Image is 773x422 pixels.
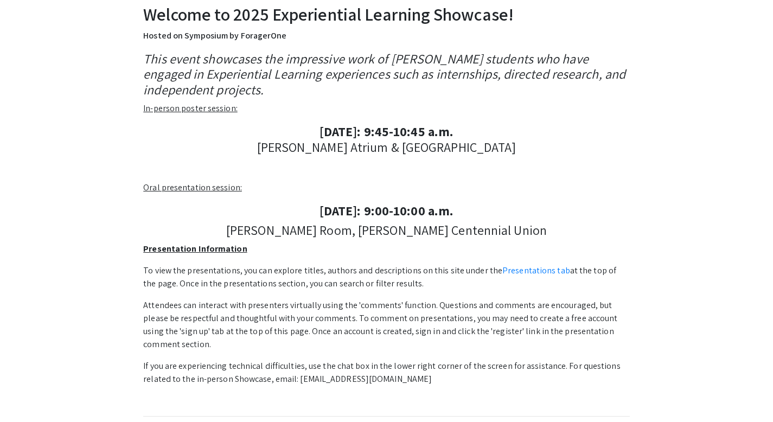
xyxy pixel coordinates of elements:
[143,360,630,386] p: If you are experiencing technical difficulties, use the chat box in the lower right corner of the...
[8,373,46,414] iframe: Chat
[143,29,630,42] p: Hosted on Symposium by ForagerOne
[143,4,630,24] h2: Welcome to 2025 Experiential Learning Showcase!
[320,202,453,219] strong: [DATE]: 9:00-10:00 a.m.
[320,123,453,140] strong: [DATE]: 9:45-10:45 a.m.
[143,222,630,238] h4: [PERSON_NAME] Room, [PERSON_NAME] Centennial Union
[502,265,570,276] a: Presentations tab
[143,182,242,193] u: Oral presentation session:
[143,124,630,155] h4: [PERSON_NAME] Atrium & [GEOGRAPHIC_DATA]
[143,264,630,290] p: To view the presentations, you can explore titles, authors and descriptions on this site under th...
[143,50,625,99] em: This event showcases the impressive work of [PERSON_NAME] students who have engaged in Experienti...
[143,103,238,114] u: In-person poster session:
[143,299,630,351] p: Attendees can interact with presenters virtually using the 'comments' function. Questions and com...
[143,243,247,254] u: Presentation Information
